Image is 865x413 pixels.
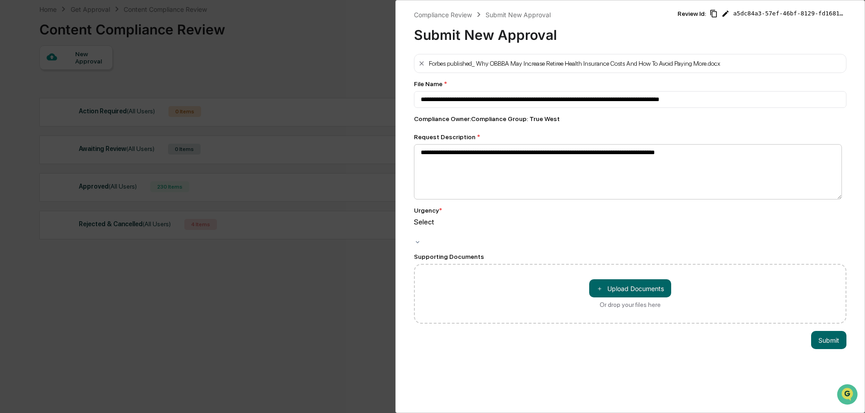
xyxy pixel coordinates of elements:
div: Start new chat [31,69,149,78]
div: 🗄️ [66,115,73,122]
div: 🔎 [9,132,16,140]
span: Data Lookup [18,131,57,141]
div: We're available if you need us! [31,78,115,86]
span: Edit Review ID [721,10,730,18]
span: Copy Id [710,10,718,18]
button: Or drop your files here [589,279,671,297]
span: ＋ [596,284,603,293]
iframe: Open customer support [836,383,860,408]
div: Submit New Approval [485,11,551,19]
a: 🖐️Preclearance [5,111,62,127]
span: Attestations [75,114,112,123]
div: Compliance Review [414,11,472,19]
div: File Name [414,80,846,87]
span: Pylon [90,154,110,160]
div: Select [414,218,846,226]
a: Powered byPylon [64,153,110,160]
div: 🖐️ [9,115,16,122]
span: Preclearance [18,114,58,123]
div: Urgency [414,207,442,214]
a: 🗄️Attestations [62,111,116,127]
span: a5dc84a3-57ef-46bf-8129-fd1681dd0145 [733,10,846,17]
button: Start new chat [154,72,165,83]
div: Submit New Approval [414,19,678,43]
div: Compliance Owner : Compliance Group: True West [414,115,846,122]
p: How can we help? [9,19,165,34]
div: Request Description [414,133,846,141]
img: 1746055101610-c473b297-6a78-478c-a979-82029cc54cd1 [9,69,25,86]
a: 🔎Data Lookup [5,128,61,144]
button: Submit [811,331,846,349]
div: Forbes published_ Why OBBBA May Increase Retiree Health Insurance Costs And How To Avoid Paying M... [429,60,720,67]
div: Supporting Documents [414,253,846,260]
div: Or drop your files here [600,301,661,308]
span: Review Id: [678,10,706,17]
